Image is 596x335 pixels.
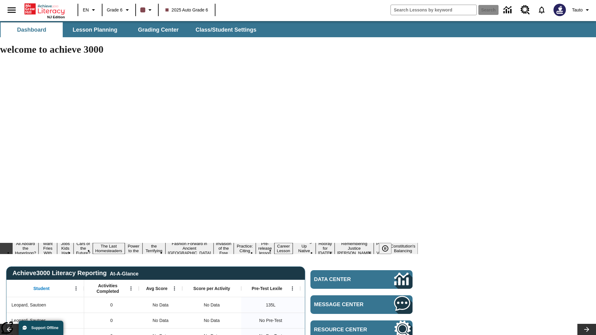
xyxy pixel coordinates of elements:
[138,26,178,33] span: Grading Center
[83,7,89,13] span: EN
[107,7,123,13] span: Grade 6
[165,240,214,256] button: Slide 8 Fashion Forward in Ancient Rome
[259,317,282,324] span: No Pre-Test, Leopard, Sautoes
[47,15,65,19] span: NJ Edition
[127,22,189,37] button: Grading Center
[374,240,388,256] button: Slide 16 Point of View
[300,313,359,328] div: No Data, Leopard, Sautoes
[570,4,594,16] button: Profile/Settings
[38,236,57,261] button: Slide 2 Do You Want Fries With That?
[34,286,50,291] span: Student
[266,302,275,308] span: 135 Lexile, Leopard, Sautoen
[310,270,413,289] a: Data Center
[314,276,373,283] span: Data Center
[500,2,517,19] a: Data Center
[80,4,100,16] button: Language: EN, Select a language
[73,26,117,33] span: Lesson Planning
[110,270,138,277] div: At-A-Glance
[391,5,476,15] input: search field
[256,240,274,256] button: Slide 11 Pre-release lesson
[25,2,65,19] div: Home
[310,295,413,314] a: Message Center
[2,1,21,19] button: Open side menu
[553,4,566,16] img: Avatar
[31,326,58,330] span: Support Offline
[142,238,165,259] button: Slide 7 Attack of the Terrifying Tomatoes
[288,284,297,293] button: Open Menu
[64,22,126,37] button: Lesson Planning
[149,299,171,311] span: No Data
[388,238,418,259] button: Slide 17 The Constitution's Balancing Act
[57,236,74,261] button: Slide 3 Dirty Jobs Kids Had To Do
[19,321,63,335] button: Support Offline
[379,243,391,254] button: Pause
[201,299,223,311] div: No Data, Leopard, Sautoen
[126,284,136,293] button: Open Menu
[93,243,125,254] button: Slide 5 The Last Homesteaders
[125,238,143,259] button: Slide 6 Solar Power to the People
[146,286,168,291] span: Avg Score
[84,313,139,328] div: 0, Leopard, Sautoes
[300,297,359,313] div: Beginning reader 135 Lexile, ER, Based on the Lexile Reading measure, student is an Emerging Read...
[17,26,46,33] span: Dashboard
[139,313,182,328] div: No Data, Leopard, Sautoes
[314,327,375,333] span: Resource Center
[335,240,374,256] button: Slide 15 Remembering Justice O'Connor
[110,317,113,324] span: 0
[191,22,261,37] button: Class/Student Settings
[274,243,293,254] button: Slide 12 Career Lesson
[252,286,282,291] span: Pre-Test Lexile
[170,284,179,293] button: Open Menu
[577,324,596,335] button: Lesson carousel, Next
[196,26,256,33] span: Class/Student Settings
[379,243,398,254] div: Pause
[550,2,570,18] button: Select a new avatar
[193,286,230,291] span: Score per Activity
[314,301,375,308] span: Message Center
[1,22,63,37] button: Dashboard
[84,297,139,313] div: 0, Leopard, Sautoen
[104,4,133,16] button: Grade: Grade 6, Select a grade
[201,314,223,327] div: No Data, Leopard, Sautoes
[71,284,81,293] button: Open Menu
[149,314,171,327] span: No Data
[138,4,156,16] button: Class color is dark brown. Change class color
[139,297,182,313] div: No Data, Leopard, Sautoen
[74,240,93,256] button: Slide 4 Cars of the Future?
[316,240,335,256] button: Slide 14 Hooray for Constitution Day!
[293,238,316,259] button: Slide 13 Cooking Up Native Traditions
[517,2,534,18] a: Resource Center, Will open in new tab
[25,3,65,15] a: Home
[534,2,550,18] a: Notifications
[572,7,583,13] span: Tauto
[165,7,208,13] span: 2025 Auto Grade 6
[12,240,38,256] button: Slide 1 All Aboard the Hyperloop?
[87,283,128,294] span: Activities Completed
[11,317,46,324] span: Leopard, Sautoes
[110,302,113,308] span: 0
[11,302,46,308] span: Leopard, Sautoen
[214,236,234,261] button: Slide 9 The Invasion of the Free CD
[12,270,138,277] span: Achieve3000 Literacy Reporting
[234,238,256,259] button: Slide 10 Mixed Practice: Citing Evidence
